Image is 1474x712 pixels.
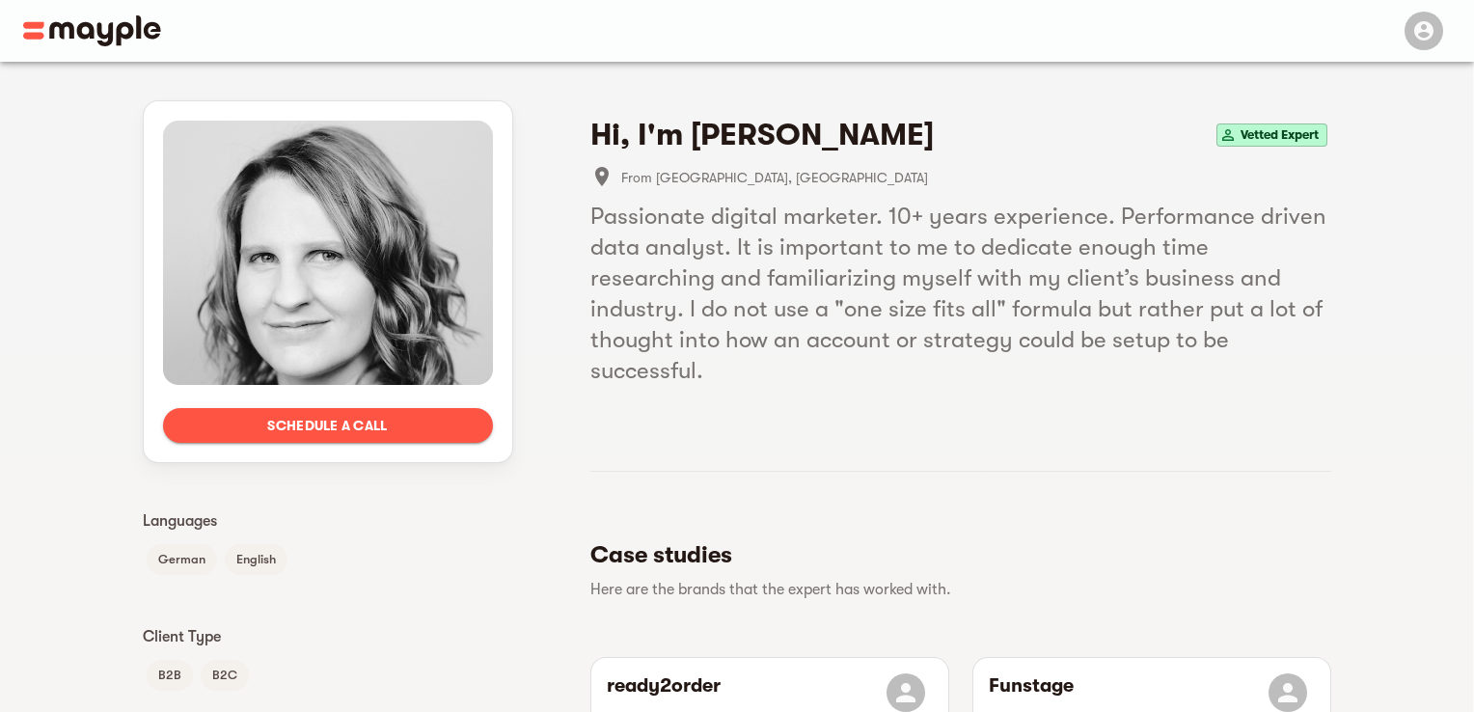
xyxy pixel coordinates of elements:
h5: Passionate digital marketer. 10+ years experience. Performance driven data analyst. It is importa... [590,201,1331,386]
span: Menu [1393,21,1451,37]
p: Client Type [143,625,513,648]
span: German [147,548,217,571]
p: Languages [143,509,513,533]
button: Schedule a call [163,408,493,443]
h6: ready2order [607,673,721,712]
span: B2B [147,664,193,687]
h6: Funstage [989,673,1074,712]
h4: Hi, I'm [PERSON_NAME] [590,116,934,154]
span: Schedule a call [178,414,478,437]
span: From [GEOGRAPHIC_DATA], [GEOGRAPHIC_DATA] [621,166,1331,189]
span: English [225,548,287,571]
span: Vetted Expert [1233,123,1326,147]
h5: Case studies [590,539,1316,570]
img: Main logo [23,15,161,46]
p: Here are the brands that the expert has worked with. [590,578,1316,601]
span: B2C [201,664,249,687]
